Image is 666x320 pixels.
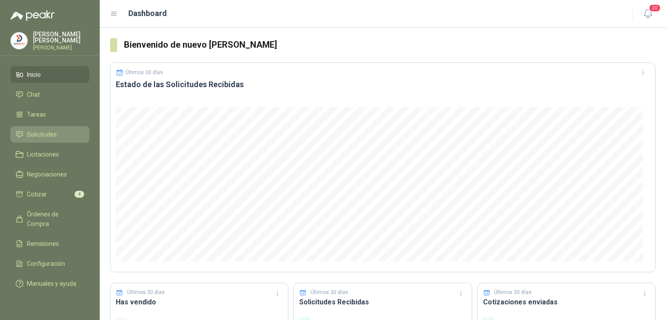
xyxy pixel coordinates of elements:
p: Últimos 30 días [127,288,165,297]
h3: Cotizaciones enviadas [483,297,650,307]
a: Chat [10,86,89,103]
p: Últimos 30 días [310,288,348,297]
span: 20 [649,4,661,12]
span: Cotizar [27,189,47,199]
span: Inicio [27,70,41,79]
span: Manuales y ayuda [27,279,76,288]
a: Inicio [10,66,89,83]
span: Remisiones [27,239,59,248]
a: Órdenes de Compra [10,206,89,232]
a: Cotizar4 [10,186,89,202]
a: Manuales y ayuda [10,275,89,292]
img: Logo peakr [10,10,55,21]
span: Licitaciones [27,150,59,159]
h3: Solicitudes Recibidas [299,297,466,307]
h3: Estado de las Solicitudes Recibidas [116,79,650,90]
button: 20 [640,6,656,22]
span: Órdenes de Compra [27,209,81,229]
a: Tareas [10,106,89,123]
a: Solicitudes [10,126,89,143]
span: Tareas [27,110,46,119]
a: Negociaciones [10,166,89,183]
span: Negociaciones [27,170,67,179]
img: Company Logo [11,33,27,49]
a: Configuración [10,255,89,272]
span: Solicitudes [27,130,57,139]
a: Remisiones [10,235,89,252]
h3: Has vendido [116,297,283,307]
p: Últimos 30 días [125,69,163,75]
span: Configuración [27,259,65,268]
p: [PERSON_NAME] [PERSON_NAME] [33,31,89,43]
span: Chat [27,90,40,99]
a: Licitaciones [10,146,89,163]
p: [PERSON_NAME] [33,45,89,50]
h1: Dashboard [128,7,167,20]
h3: Bienvenido de nuevo [PERSON_NAME] [124,38,656,52]
span: 4 [75,191,84,198]
p: Últimos 30 días [494,288,532,297]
